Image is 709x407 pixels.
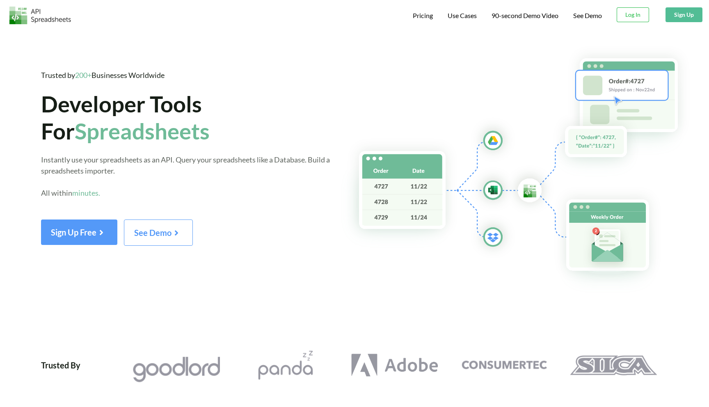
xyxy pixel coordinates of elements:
[72,188,100,197] span: minutes.
[448,11,477,19] span: Use Cases
[492,12,558,19] span: 90-second Demo Video
[413,11,433,19] span: Pricing
[569,351,657,380] img: Silca Logo
[340,351,449,380] a: Adobe Logo
[666,7,702,22] button: Sign Up
[51,227,107,237] span: Sign Up Free
[124,231,193,238] a: See Demo
[9,7,71,24] img: Logo.png
[559,351,668,380] a: Silca Logo
[242,351,329,380] img: Pandazzz Logo
[41,90,210,144] span: Developer Tools For
[340,45,709,293] img: Hero Spreadsheet Flow
[124,220,193,246] button: See Demo
[573,11,602,20] a: See Demo
[134,228,183,238] span: See Demo
[449,351,558,380] a: Consumertec Logo
[617,7,649,22] button: Log In
[75,117,210,144] span: Spreadsheets
[460,351,548,380] img: Consumertec Logo
[121,351,231,384] a: Goodlord Logo
[41,155,330,197] span: Instantly use your spreadsheets as an API. Query your spreadsheets like a Database. Build a sprea...
[75,71,91,80] span: 200+
[41,351,80,384] div: Trusted By
[133,355,220,384] img: Goodlord Logo
[41,220,117,245] button: Sign Up Free
[41,71,165,80] span: Trusted by Businesses Worldwide
[231,351,340,380] a: Pandazzz Logo
[351,351,438,380] img: Adobe Logo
